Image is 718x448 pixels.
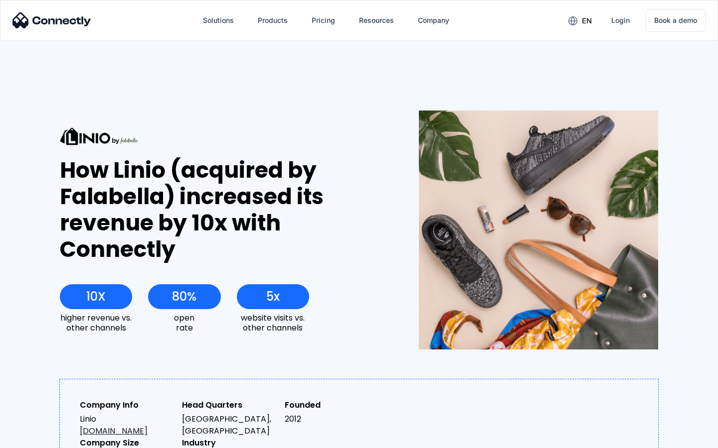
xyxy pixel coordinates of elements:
div: [GEOGRAPHIC_DATA], [GEOGRAPHIC_DATA] [182,413,276,437]
div: 10X [86,290,106,304]
div: Pricing [312,13,335,27]
div: Company Info [80,399,174,411]
a: Book a demo [646,9,706,32]
div: 5x [266,290,280,304]
div: Resources [359,13,394,27]
div: Head Quarters [182,399,276,411]
div: Products [258,13,288,27]
aside: Language selected: English [10,431,60,445]
a: Login [603,8,638,32]
div: Solutions [203,13,234,27]
div: 80% [172,290,196,304]
div: Founded [285,399,379,411]
div: 2012 [285,413,379,425]
div: Login [611,13,630,27]
div: en [582,14,592,28]
ul: Language list [20,431,60,445]
div: Linio [80,413,174,437]
div: website visits vs. other channels [237,313,309,332]
img: Connectly Logo [12,12,91,28]
div: higher revenue vs. other channels [60,313,132,332]
div: open rate [148,313,220,332]
div: Company [418,13,449,27]
a: Pricing [304,8,343,32]
div: How Linio (acquired by Falabella) increased its revenue by 10x with Connectly [60,157,382,262]
a: [DOMAIN_NAME] [80,425,148,437]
